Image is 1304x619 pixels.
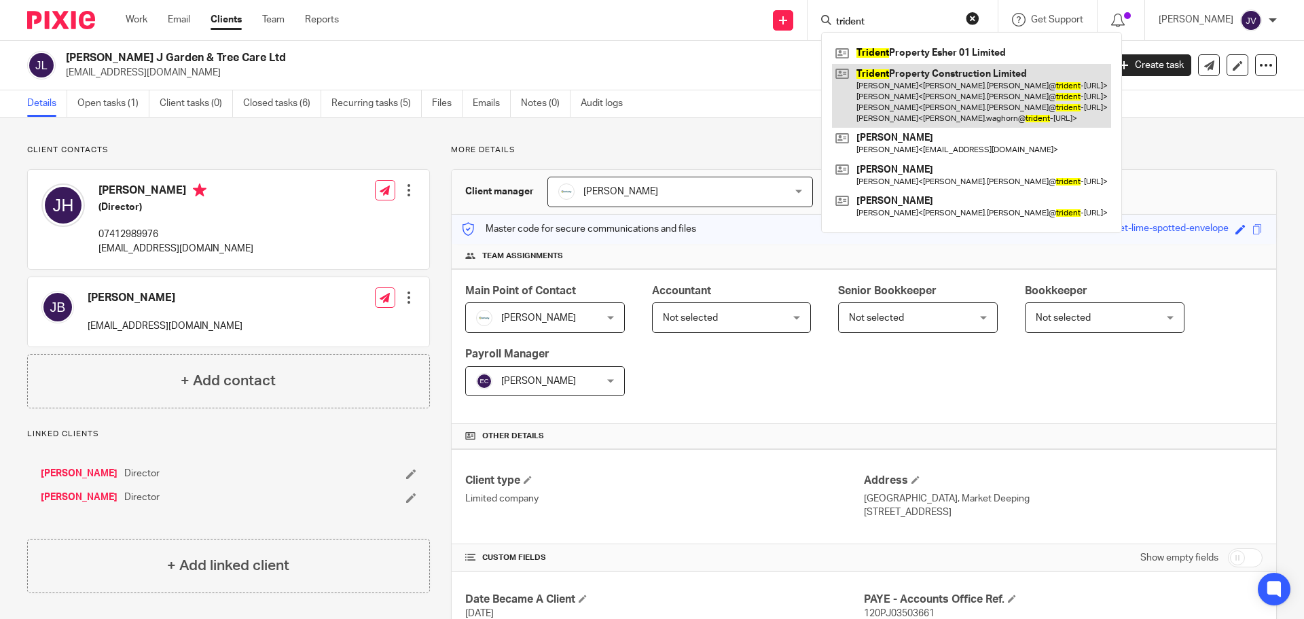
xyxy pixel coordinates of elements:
label: Show empty fields [1140,551,1218,565]
img: Pixie [27,11,95,29]
span: Director [124,467,160,480]
a: Open tasks (1) [77,90,149,117]
img: svg%3E [1240,10,1262,31]
a: Email [168,13,190,26]
span: Main Point of Contact [465,285,576,296]
a: Files [432,90,463,117]
span: Not selected [663,313,718,323]
h2: [PERSON_NAME] J Garden & Tree Care Ltd [66,51,887,65]
a: Reports [305,13,339,26]
h4: [PERSON_NAME] [98,183,253,200]
a: Clients [211,13,242,26]
i: Primary [193,183,206,197]
p: [GEOGRAPHIC_DATA], Market Deeping [864,492,1263,506]
img: Infinity%20Logo%20with%20Whitespace%20.png [558,183,575,200]
a: Work [126,13,147,26]
span: Team assignments [482,251,563,262]
span: [DATE] [465,609,494,618]
h4: Address [864,474,1263,488]
p: Linked clients [27,429,430,440]
p: 07412989976 [98,228,253,241]
button: Clear [966,12,979,25]
h4: CUSTOM FIELDS [465,552,864,563]
a: [PERSON_NAME] [41,491,117,504]
input: Search [835,16,957,29]
a: Create task [1112,54,1191,76]
h4: [PERSON_NAME] [88,291,242,305]
h3: Client manager [465,185,534,198]
span: Get Support [1031,15,1083,24]
p: [PERSON_NAME] [1159,13,1233,26]
a: Notes (0) [521,90,570,117]
span: 120PJ03503661 [864,609,935,618]
span: Not selected [1036,313,1091,323]
a: Emails [473,90,511,117]
span: Accountant [652,285,711,296]
p: More details [451,145,1277,156]
span: Bookkeeper [1025,285,1087,296]
span: [PERSON_NAME] [501,376,576,386]
p: Master code for secure communications and files [462,222,696,236]
h4: Client type [465,474,864,488]
p: [EMAIL_ADDRESS][DOMAIN_NAME] [66,66,1092,79]
h4: Date Became A Client [465,593,864,607]
a: Audit logs [581,90,633,117]
p: [EMAIL_ADDRESS][DOMAIN_NAME] [88,319,242,333]
a: Closed tasks (6) [243,90,321,117]
p: [STREET_ADDRESS] [864,506,1263,519]
span: Other details [482,431,544,442]
img: svg%3E [27,51,56,79]
span: [PERSON_NAME] [583,187,658,196]
span: Payroll Manager [465,349,549,359]
img: Infinity%20Logo%20with%20Whitespace%20.png [476,310,492,326]
h5: (Director) [98,200,253,214]
div: sweet-lime-spotted-envelope [1102,222,1229,237]
a: Team [262,13,285,26]
span: Senior Bookkeeper [838,285,937,296]
h4: PAYE - Accounts Office Ref. [864,593,1263,607]
a: Client tasks (0) [160,90,233,117]
img: svg%3E [476,373,492,389]
p: Limited company [465,492,864,506]
h4: + Add linked client [167,555,289,576]
img: svg%3E [41,183,85,227]
span: Director [124,491,160,504]
span: [PERSON_NAME] [501,313,576,323]
p: [EMAIL_ADDRESS][DOMAIN_NAME] [98,242,253,255]
img: svg%3E [41,291,74,323]
h4: + Add contact [181,370,276,391]
span: Not selected [849,313,904,323]
p: Client contacts [27,145,430,156]
a: Details [27,90,67,117]
a: [PERSON_NAME] [41,467,117,480]
a: Recurring tasks (5) [331,90,422,117]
